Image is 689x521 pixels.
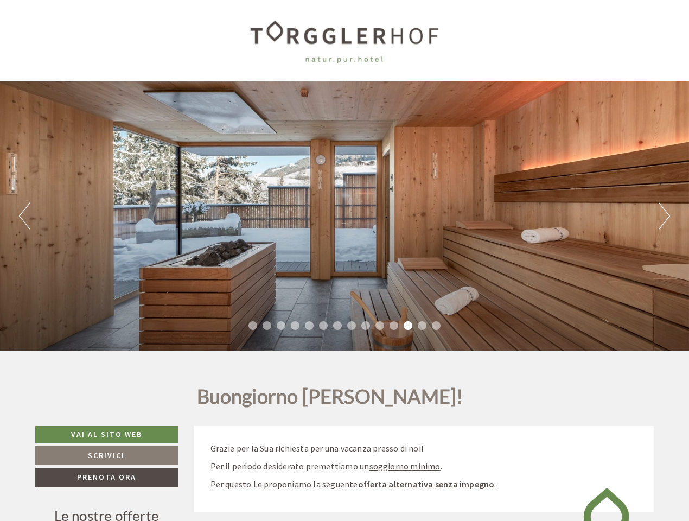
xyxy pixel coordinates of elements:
div: Buon giorno, come possiamo aiutarla? [9,30,169,63]
p: Per il periodo desiderato premettiamo un . [210,460,638,473]
button: Next [659,202,670,230]
button: Previous [19,202,30,230]
a: Vai al sito web [35,426,178,443]
button: Invia [373,286,428,305]
h1: Buongiorno [PERSON_NAME]! [197,386,463,413]
a: Scrivici [35,446,178,465]
p: Per questo Le proponiamo la seguente : [210,478,638,491]
div: [GEOGRAPHIC_DATA] [17,32,164,41]
strong: offerta alternativa senza impegno [358,479,495,490]
a: Prenota ora [35,468,178,487]
p: Grazie per la Sua richiesta per una vacanza presso di noi! [210,442,638,455]
small: 04:47 [17,53,164,61]
u: soggiorno minimo [369,461,441,472]
div: lunedì [193,9,235,27]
